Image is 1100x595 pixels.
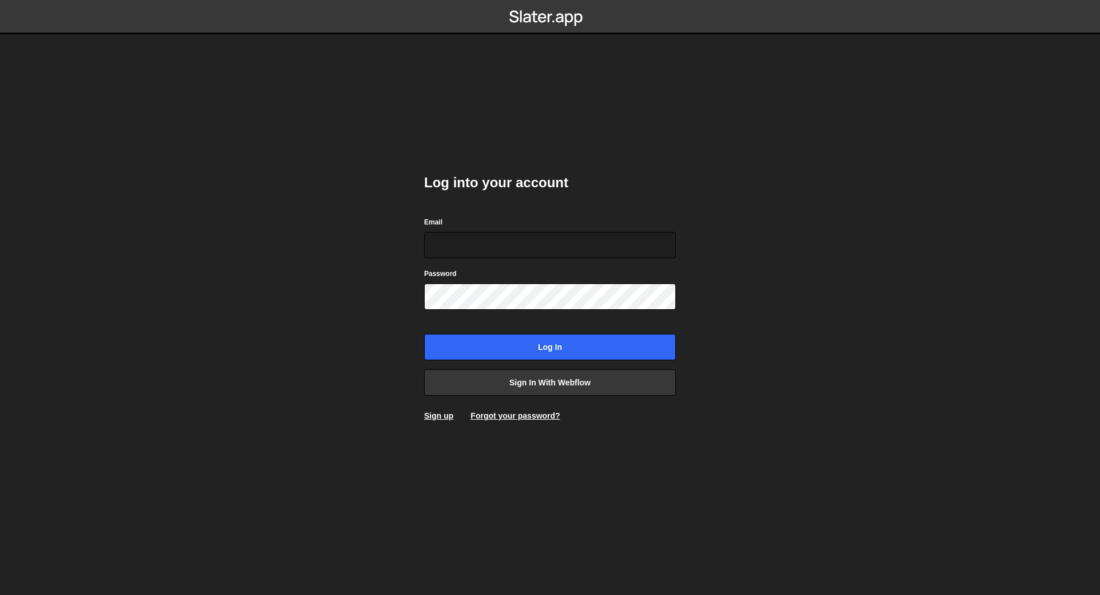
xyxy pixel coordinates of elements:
[470,411,560,420] a: Forgot your password?
[424,411,453,420] a: Sign up
[424,369,676,396] a: Sign in with Webflow
[424,216,442,228] label: Email
[424,174,676,192] h2: Log into your account
[424,268,457,279] label: Password
[424,334,676,360] input: Log in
